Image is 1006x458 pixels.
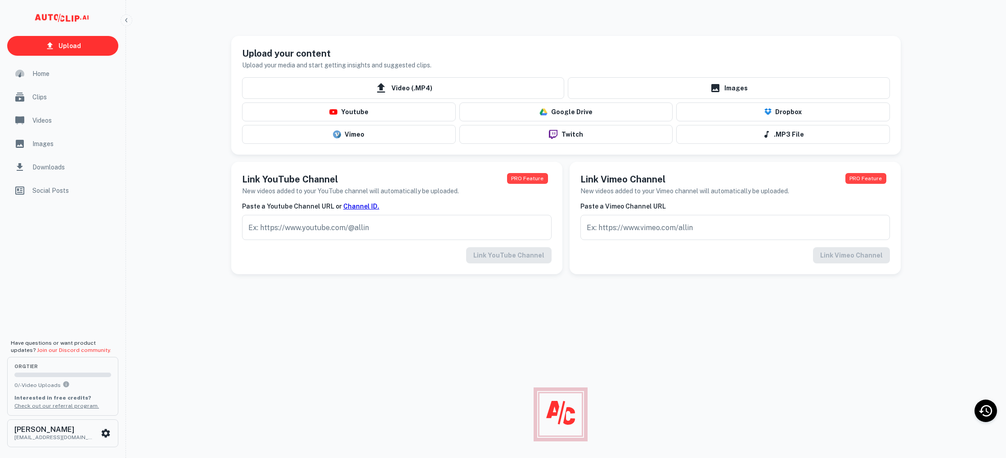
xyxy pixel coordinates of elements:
h5: Upload your content [242,47,431,60]
span: org Tier [14,364,111,369]
button: Dropbox [676,102,890,121]
span: Videos [32,116,113,125]
button: Google Drive [459,102,673,121]
button: orgTier0/-Video UploadsYou can upload 0 videos per month on the org tier. Upgrade to upload more.... [7,357,118,415]
span: Clips [32,92,113,102]
p: Upload [58,41,81,51]
input: Ex: https://www.vimeo.com/allin [580,215,890,240]
h6: New videos added to your YouTube channel will automatically be uploaded. [242,186,459,196]
a: Social Posts [7,180,118,201]
span: Social Posts [32,186,113,196]
a: Join our Discord community. [37,347,111,353]
a: Downloads [7,156,118,178]
span: Images [32,139,113,149]
a: Home [7,63,118,84]
a: Images [568,77,890,99]
h6: Paste a Youtube Channel URL or [242,201,552,211]
a: Images [7,133,118,155]
a: Check out our referral program. [14,403,99,409]
img: twitch-logo.png [545,130,561,139]
span: Downloads [32,162,113,172]
span: Have questions or want product updates? [11,340,111,353]
svg: You can upload 0 videos per month on the org tier. Upgrade to upload more. [63,381,70,388]
p: [EMAIL_ADDRESS][DOMAIN_NAME] [14,433,95,441]
h5: Link YouTube Channel [242,173,459,186]
div: Recent Activity [975,400,997,422]
img: Dropbox Logo [764,108,772,116]
a: Videos [7,110,118,131]
span: Home [32,69,113,79]
h6: Paste a Vimeo Channel URL [580,201,890,211]
span: This feature is available to PRO users only. Upgrade your plan now! [507,173,548,184]
img: drive-logo.png [539,108,548,116]
button: Vimeo [242,125,456,144]
input: Ex: https://www.youtube.com/@allin [242,215,552,240]
span: Video (.MP4) [242,77,564,99]
a: Clips [7,86,118,108]
img: vimeo-logo.svg [333,130,341,138]
span: This feature is available to PRO users only. Upgrade your plan now! [845,173,886,184]
p: 0 / - Video Uploads [14,381,111,389]
h6: Upload your media and start getting insights and suggested clips. [242,60,431,70]
button: Twitch [459,125,673,144]
button: .MP3 File [676,125,890,144]
button: [PERSON_NAME][EMAIL_ADDRESS][DOMAIN_NAME] [7,419,118,447]
img: youtube-logo.png [329,109,337,115]
button: Youtube [242,102,456,121]
p: Interested in free credits? [14,394,111,402]
h6: [PERSON_NAME] [14,426,95,433]
a: Channel ID. [343,203,379,210]
h5: Link Vimeo Channel [580,173,789,186]
a: Upload [7,36,118,56]
h6: New videos added to your Vimeo channel will automatically be uploaded. [580,186,789,196]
